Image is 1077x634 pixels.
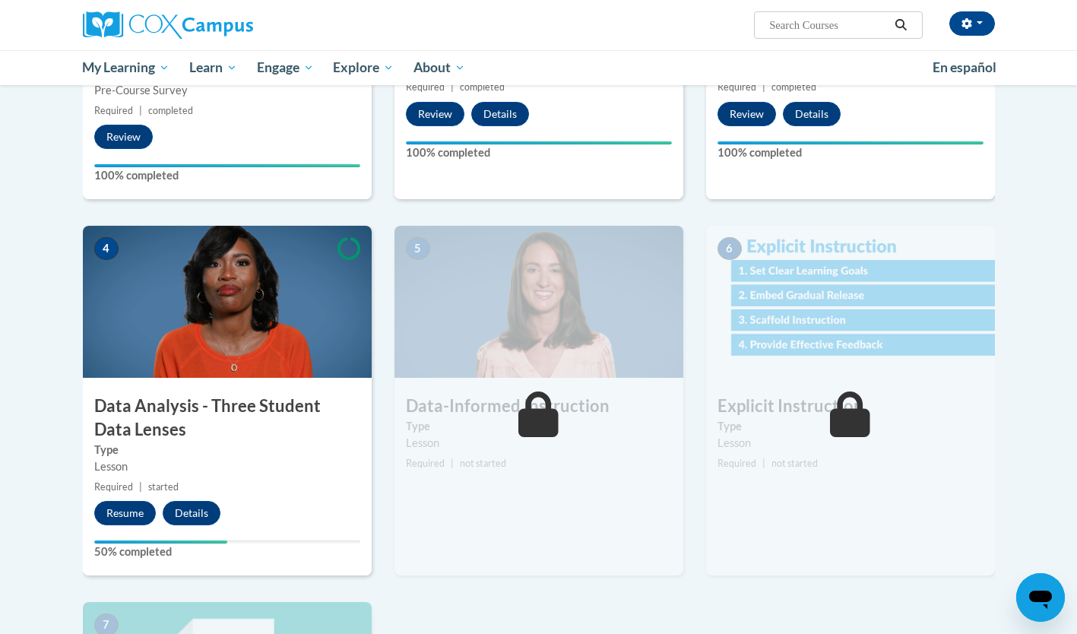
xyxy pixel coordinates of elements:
a: Engage [247,50,324,85]
h3: Data-Informed Instruction [394,395,683,418]
a: Learn [179,50,247,85]
div: Pre-Course Survey [94,82,360,99]
img: Course Image [394,226,683,378]
span: Explore [333,59,394,77]
button: Details [471,102,529,126]
span: | [451,81,454,93]
span: Engage [257,59,314,77]
span: | [139,481,142,493]
span: Learn [189,59,237,77]
div: Your progress [406,141,672,144]
div: Your progress [94,164,360,167]
span: started [148,481,179,493]
span: Required [717,81,756,93]
img: Cox Campus [83,11,253,39]
div: Main menu [60,50,1018,85]
span: completed [148,105,193,116]
span: 6 [717,237,742,260]
label: 100% completed [406,144,672,161]
div: Lesson [94,458,360,475]
label: 100% completed [94,167,360,184]
span: 4 [94,237,119,260]
label: 100% completed [717,144,984,161]
button: Review [406,102,464,126]
button: Details [163,501,220,525]
div: Your progress [94,540,227,544]
div: Lesson [717,435,984,452]
iframe: Button to launch messaging window [1016,573,1065,622]
button: Resume [94,501,156,525]
label: Type [94,442,360,458]
button: Review [717,102,776,126]
button: Details [783,102,841,126]
input: Search Courses [768,16,889,34]
span: not started [771,458,818,469]
span: En español [933,59,996,75]
img: Course Image [83,226,372,378]
a: Explore [323,50,404,85]
h3: Explicit Instruction [706,395,995,418]
span: completed [460,81,505,93]
button: Review [94,125,153,149]
label: 50% completed [94,544,360,560]
span: About [413,59,465,77]
label: Type [406,418,672,435]
div: Lesson [406,435,672,452]
h3: Data Analysis - Three Student Data Lenses [83,395,372,442]
span: | [451,458,454,469]
span: | [139,105,142,116]
a: Cox Campus [83,11,372,39]
img: Course Image [706,226,995,378]
span: Required [717,458,756,469]
span: Required [94,481,133,493]
a: En español [923,52,1006,84]
span: Required [406,81,445,93]
a: My Learning [73,50,180,85]
label: Type [717,418,984,435]
div: Your progress [717,141,984,144]
span: Required [94,105,133,116]
span: | [762,81,765,93]
span: My Learning [82,59,169,77]
span: | [762,458,765,469]
a: About [404,50,475,85]
span: completed [771,81,816,93]
span: Required [406,458,445,469]
button: Account Settings [949,11,995,36]
span: not started [460,458,506,469]
span: 5 [406,237,430,260]
button: Search [889,16,912,34]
